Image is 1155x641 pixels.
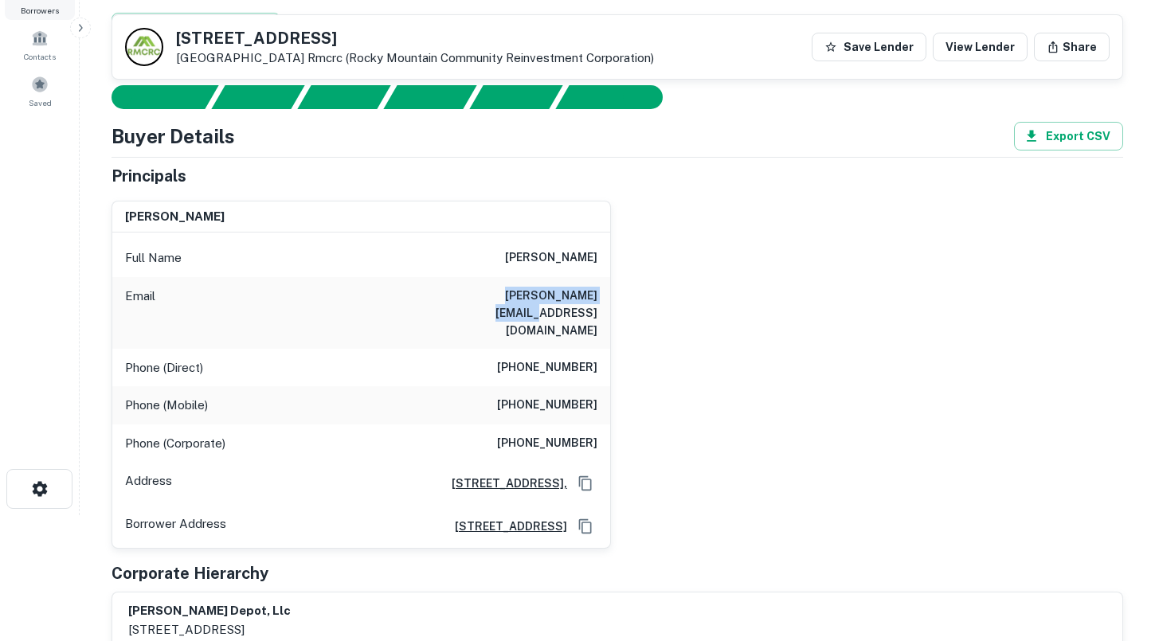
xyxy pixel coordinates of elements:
[383,85,476,109] div: Principals found, AI now looking for contact information...
[176,51,654,65] p: [GEOGRAPHIC_DATA]
[5,23,75,66] a: Contacts
[112,13,280,41] button: View Property Details
[406,287,597,339] h6: [PERSON_NAME][EMAIL_ADDRESS][DOMAIN_NAME]
[1075,463,1155,539] iframe: Chat Widget
[112,122,235,150] h4: Buyer Details
[21,4,59,17] span: Borrowers
[125,358,203,377] p: Phone (Direct)
[497,434,597,453] h6: [PHONE_NUMBER]
[29,96,52,109] span: Saved
[5,69,75,112] a: Saved
[125,434,225,453] p: Phone (Corporate)
[1014,122,1123,150] button: Export CSV
[497,358,597,377] h6: [PHONE_NUMBER]
[812,33,926,61] button: Save Lender
[125,287,155,339] p: Email
[297,85,390,109] div: Documents found, AI parsing details...
[125,471,172,495] p: Address
[1034,33,1110,61] button: Share
[176,30,654,46] h5: [STREET_ADDRESS]
[442,518,567,535] a: [STREET_ADDRESS]
[125,514,226,538] p: Borrower Address
[439,475,567,492] a: [STREET_ADDRESS],
[125,208,225,226] h6: [PERSON_NAME]
[307,51,654,64] a: Rmcrc (rocky Mountain Community Reinvestment Corporation)
[112,164,186,188] h5: Principals
[125,396,208,415] p: Phone (Mobile)
[505,248,597,268] h6: [PERSON_NAME]
[574,514,597,538] button: Copy Address
[211,85,304,109] div: Your request is received and processing...
[556,85,682,109] div: AI fulfillment process complete.
[92,85,212,109] div: Sending borrower request to AI...
[469,85,562,109] div: Principals found, still searching for contact information. This may take time...
[24,50,56,63] span: Contacts
[128,602,291,620] h6: [PERSON_NAME] depot, llc
[574,471,597,495] button: Copy Address
[933,33,1028,61] a: View Lender
[112,561,268,585] h5: Corporate Hierarchy
[128,620,291,639] p: [STREET_ADDRESS]
[125,248,182,268] p: Full Name
[497,396,597,415] h6: [PHONE_NUMBER]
